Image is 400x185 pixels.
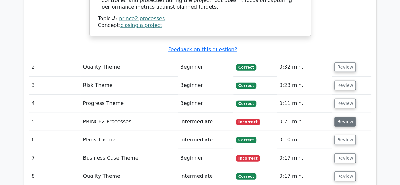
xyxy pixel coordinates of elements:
[80,58,177,76] td: Quality Theme
[236,137,256,143] span: Correct
[29,131,81,149] td: 6
[80,77,177,95] td: Risk Theme
[236,83,256,89] span: Correct
[98,15,302,22] div: Topic:
[80,131,177,149] td: Plans Theme
[80,149,177,167] td: Business Case Theme
[80,113,177,131] td: PRINCE2 Processes
[29,113,81,131] td: 5
[334,99,356,108] button: Review
[236,173,256,180] span: Correct
[29,95,81,113] td: 4
[277,113,332,131] td: 0:21 min.
[178,77,233,95] td: Beginner
[98,22,302,29] div: Concept:
[277,95,332,113] td: 0:11 min.
[178,95,233,113] td: Beginner
[334,81,356,90] button: Review
[334,153,356,163] button: Review
[29,77,81,95] td: 3
[277,131,332,149] td: 0:10 min.
[178,149,233,167] td: Beginner
[80,95,177,113] td: Progress Theme
[277,58,332,76] td: 0:32 min.
[236,101,256,107] span: Correct
[29,58,81,76] td: 2
[178,131,233,149] td: Intermediate
[119,15,165,22] a: prince2 processes
[178,113,233,131] td: Intermediate
[277,77,332,95] td: 0:23 min.
[334,171,356,181] button: Review
[334,62,356,72] button: Review
[168,46,237,52] a: Feedback on this question?
[120,22,162,28] a: closing a project
[236,155,260,162] span: Incorrect
[29,149,81,167] td: 7
[334,135,356,145] button: Review
[277,149,332,167] td: 0:17 min.
[236,119,260,125] span: Incorrect
[178,58,233,76] td: Beginner
[334,117,356,127] button: Review
[236,64,256,71] span: Correct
